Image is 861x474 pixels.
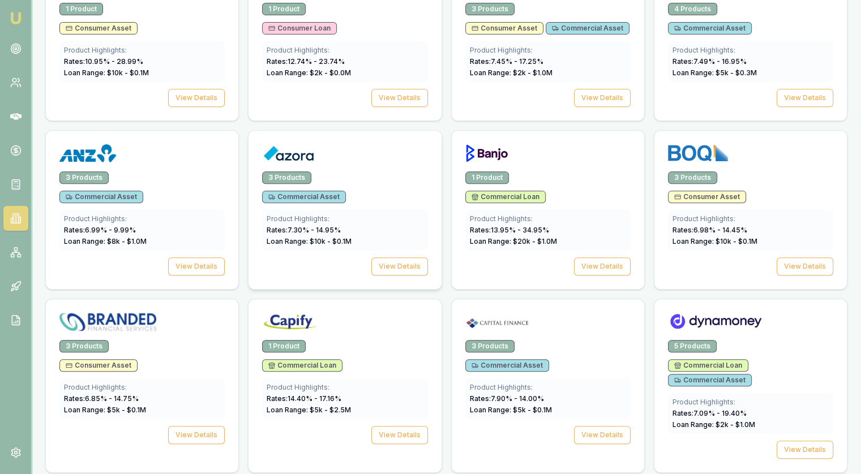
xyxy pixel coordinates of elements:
[672,214,829,223] div: Product Highlights:
[672,226,747,234] span: Rates: 6.98 % - 14.45 %
[672,46,829,55] div: Product Highlights:
[777,89,833,107] button: View Details
[574,257,631,275] button: View Details
[64,394,139,403] span: Rates: 6.85 % - 14.75 %
[470,46,626,55] div: Product Highlights:
[267,383,423,392] div: Product Highlights:
[262,171,311,184] div: 3 Products
[470,226,549,234] span: Rates: 13.95 % - 34.95 %
[267,46,423,55] div: Product Highlights:
[262,144,314,162] img: Azora logo
[267,226,341,234] span: Rates: 7.30 % - 14.95 %
[451,299,645,473] a: Capital Finance logo3 ProductsCommercial AssetProduct Highlights:Rates:7.90% - 14.00%Loan Range: ...
[267,406,351,414] span: Loan Range: $ 5 k - $ 2.5 M
[470,406,552,414] span: Loan Range: $ 5 k - $ 0.1 M
[465,340,515,352] div: 3 Products
[668,313,763,331] img: Dynamoney logo
[371,89,428,107] button: View Details
[470,214,626,223] div: Product Highlights:
[674,24,746,33] span: Commercial Asset
[668,3,717,15] div: 4 Products
[777,257,833,275] button: View Details
[674,192,740,201] span: Consumer Asset
[64,383,220,392] div: Product Highlights:
[64,57,143,66] span: Rates: 10.95 % - 28.99 %
[654,130,847,290] a: BOQ Finance logo3 ProductsConsumer AssetProduct Highlights:Rates:6.98% - 14.45%Loan Range: $10k -...
[9,11,23,25] img: emu-icon-u.png
[168,89,225,107] button: View Details
[267,237,352,245] span: Loan Range: $ 10 k - $ 0.1 M
[262,340,306,352] div: 1 Product
[168,257,225,275] button: View Details
[371,257,428,275] button: View Details
[470,383,626,392] div: Product Highlights:
[248,299,442,473] a: Capify logo1 ProductCommercial LoanProduct Highlights:Rates:14.40% - 17.16%Loan Range: $5k - $2.5...
[248,130,442,290] a: Azora logo3 ProductsCommercial AssetProduct Highlights:Rates:7.30% - 14.95%Loan Range: $10k - $0....
[267,68,351,77] span: Loan Range: $ 2 k - $ 0.0 M
[45,130,239,290] a: ANZ logo3 ProductsCommercial AssetProduct Highlights:Rates:6.99% - 9.99%Loan Range: $8k - $1.0MVi...
[472,24,537,33] span: Consumer Asset
[674,361,742,370] span: Commercial Loan
[472,192,539,201] span: Commercial Loan
[552,24,623,33] span: Commercial Asset
[64,226,136,234] span: Rates: 6.99 % - 9.99 %
[574,426,631,444] button: View Details
[59,313,156,331] img: Branded Financial Services logo
[668,340,717,352] div: 5 Products
[66,361,131,370] span: Consumer Asset
[777,441,833,459] button: View Details
[66,192,137,201] span: Commercial Asset
[672,57,747,66] span: Rates: 7.49 % - 16.95 %
[465,313,530,331] img: Capital Finance logo
[668,171,717,184] div: 3 Products
[267,57,345,66] span: Rates: 12.74 % - 23.74 %
[470,57,543,66] span: Rates: 7.45 % - 17.25 %
[267,394,341,403] span: Rates: 14.40 % - 17.16 %
[64,406,146,414] span: Loan Range: $ 5 k - $ 0.1 M
[672,398,829,407] div: Product Highlights:
[371,426,428,444] button: View Details
[465,144,508,162] img: Banjo logo
[64,46,220,55] div: Product Highlights:
[672,237,757,245] span: Loan Range: $ 10 k - $ 0.1 M
[262,3,306,15] div: 1 Product
[59,340,109,352] div: 3 Products
[472,361,543,370] span: Commercial Asset
[672,420,755,429] span: Loan Range: $ 2 k - $ 1.0 M
[168,426,225,444] button: View Details
[64,237,147,245] span: Loan Range: $ 8 k - $ 1.0 M
[470,394,544,403] span: Rates: 7.90 % - 14.00 %
[654,299,847,473] a: Dynamoney logo5 ProductsCommercial LoanCommercial AssetProduct Highlights:Rates:7.09% - 19.40%Loa...
[59,144,116,162] img: ANZ logo
[470,237,557,245] span: Loan Range: $ 20 k - $ 1.0 M
[465,171,509,184] div: 1 Product
[268,192,340,201] span: Commercial Asset
[45,299,239,473] a: Branded Financial Services logo3 ProductsConsumer AssetProduct Highlights:Rates:6.85% - 14.75%Loa...
[451,130,645,290] a: Banjo logo1 ProductCommercial LoanProduct Highlights:Rates:13.95% - 34.95%Loan Range: $20k - $1.0...
[268,24,331,33] span: Consumer Loan
[64,214,220,223] div: Product Highlights:
[465,3,515,15] div: 3 Products
[59,171,109,184] div: 3 Products
[66,24,131,33] span: Consumer Asset
[267,214,423,223] div: Product Highlights:
[672,409,747,417] span: Rates: 7.09 % - 19.40 %
[470,68,552,77] span: Loan Range: $ 2 k - $ 1.0 M
[64,68,149,77] span: Loan Range: $ 10 k - $ 0.1 M
[668,144,729,162] img: BOQ Finance logo
[268,361,336,370] span: Commercial Loan
[262,313,319,331] img: Capify logo
[574,89,631,107] button: View Details
[672,68,757,77] span: Loan Range: $ 5 k - $ 0.3 M
[674,376,746,385] span: Commercial Asset
[59,3,103,15] div: 1 Product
